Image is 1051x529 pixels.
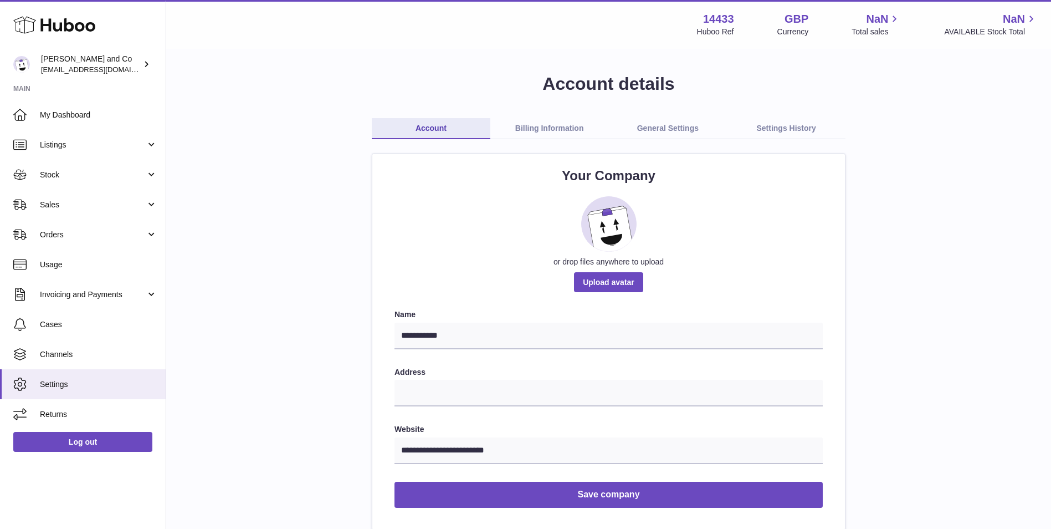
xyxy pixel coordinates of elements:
div: or drop files anywhere to upload [394,257,823,267]
a: Billing Information [490,118,609,139]
span: My Dashboard [40,110,157,120]
span: Settings [40,379,157,390]
button: Save company [394,482,823,508]
a: Account [372,118,490,139]
h1: Account details [184,72,1033,96]
img: placeholder_image.svg [581,196,637,252]
label: Website [394,424,823,435]
span: Returns [40,409,157,420]
div: Huboo Ref [697,27,734,37]
span: Cases [40,319,157,330]
span: [EMAIL_ADDRESS][DOMAIN_NAME] [41,65,163,74]
span: Usage [40,260,157,270]
span: Total sales [852,27,901,37]
img: internalAdmin-14433@internal.huboo.com [13,56,30,73]
label: Address [394,367,823,378]
span: Sales [40,200,146,210]
span: Orders [40,230,146,240]
span: NaN [1003,12,1025,27]
span: AVAILABLE Stock Total [944,27,1038,37]
span: Listings [40,140,146,150]
a: NaN Total sales [852,12,901,37]
span: Upload avatar [574,272,643,292]
strong: 14433 [703,12,734,27]
span: Invoicing and Payments [40,289,146,300]
span: Channels [40,349,157,360]
h2: Your Company [394,167,823,185]
strong: GBP [785,12,808,27]
a: NaN AVAILABLE Stock Total [944,12,1038,37]
div: Currency [777,27,809,37]
label: Name [394,309,823,320]
a: Settings History [727,118,845,139]
a: Log out [13,432,152,452]
span: Stock [40,170,146,180]
a: General Settings [609,118,727,139]
div: [PERSON_NAME] and Co [41,54,141,75]
span: NaN [866,12,888,27]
